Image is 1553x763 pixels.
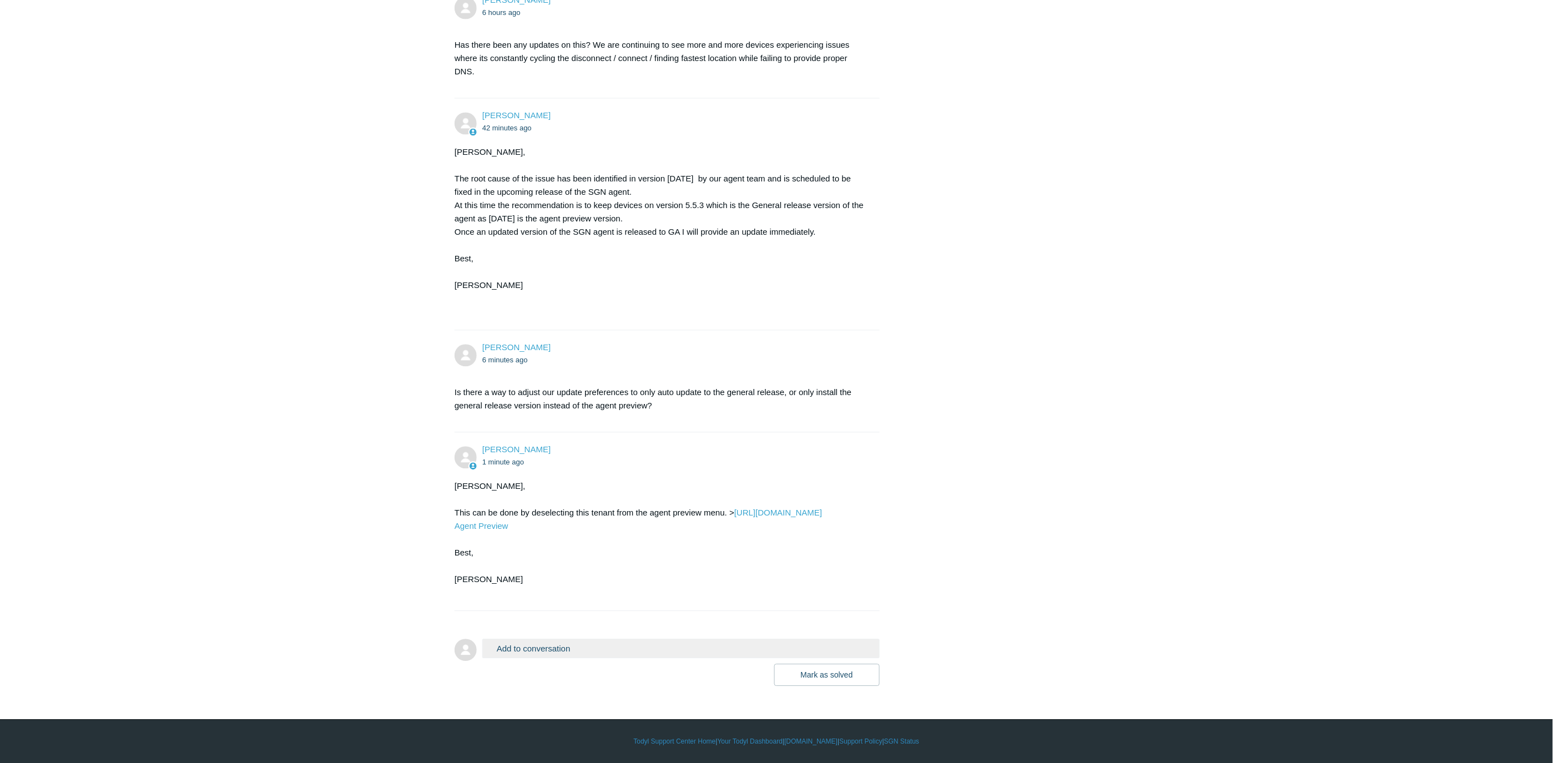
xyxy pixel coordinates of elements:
a: Support Policy [840,736,883,746]
time: 08/21/2025, 17:00 [482,458,524,466]
span: Kris Haire [482,444,551,454]
a: [DOMAIN_NAME] [784,736,838,746]
time: 08/21/2025, 16:56 [482,356,528,364]
p: Has there been any updates on this? We are continuing to see more and more devices experiencing i... [455,38,869,78]
div: | | | | [455,736,1098,746]
a: Todyl Support Center Home [634,736,716,746]
a: [PERSON_NAME] [482,342,551,352]
time: 08/21/2025, 10:29 [482,8,521,17]
time: 08/21/2025, 16:19 [482,124,532,132]
button: Add to conversation [482,639,880,658]
div: [PERSON_NAME], This can be done by deselecting this tenant from the agent preview menu. > Best, [... [455,479,869,599]
div: [PERSON_NAME], The root cause of the issue has been identified in version [DATE] by our agent tea... [455,145,869,319]
a: Your Todyl Dashboard [718,736,783,746]
span: Kris Haire [482,110,551,120]
a: Agent Preview [455,521,508,530]
a: [URL][DOMAIN_NAME] [734,508,822,517]
a: [PERSON_NAME] [482,110,551,120]
a: [PERSON_NAME] [482,444,551,454]
span: Jacob Bejarano [482,342,551,352]
a: SGN Status [884,736,919,746]
p: Is there a way to adjust our update preferences to only auto update to the general release, or on... [455,386,869,412]
button: Mark as solved [774,664,880,686]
